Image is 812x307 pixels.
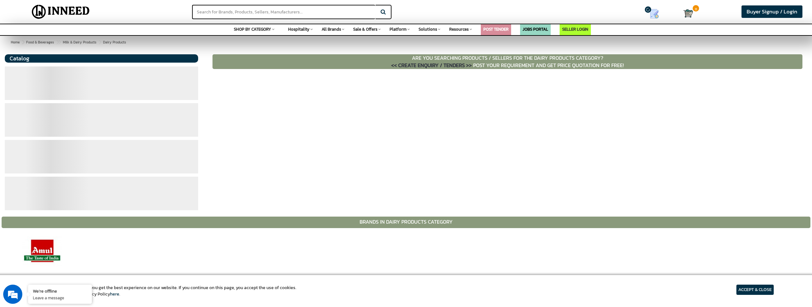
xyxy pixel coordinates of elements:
a: << CREATE ENQUIRY / TENDERS >> [391,61,473,69]
article: We use cookies to ensure you get the best experience on our website. If you continue on this page... [38,285,296,297]
span: 0 [693,5,699,12]
img: Show My Quotes [650,9,659,19]
a: JOBS PORTAL [523,26,548,32]
input: Search for Brands, Products, Sellers, Manufacturers... [192,5,375,19]
div: Brands in Dairy Products Category [2,217,810,228]
span: << CREATE ENQUIRY / TENDERS >> [391,61,472,69]
a: here [110,291,119,297]
div: We're offline [33,288,87,294]
a: Amul [13,231,72,281]
a: Cart 0 [683,6,691,20]
span: Food & Beverages [26,40,54,45]
span: Sale & Offers [353,26,377,32]
a: Milk & Dairy Products [62,38,98,46]
p: ARE YOU SEARCHING PRODUCTS / SELLERS FOR THE Dairy Products CATEGORY? POST YOUR REQUIREMENT AND G... [212,54,802,69]
a: Food & Beverages [25,38,55,46]
article: ACCEPT & CLOSE [736,285,774,295]
img: Inneed.Market [26,4,95,20]
img: Cart [683,9,693,18]
span: Hospitality [288,26,309,32]
a: POST TENDER [483,26,509,32]
span: > [99,38,102,46]
span: Dairy Products [25,40,126,45]
span: Buyer Signup / Login [747,8,797,16]
a: SELLER LOGIN [562,26,588,32]
span: Catalog [10,54,29,63]
span: Milk & Dairy Products [63,40,96,45]
img: 116-medium_default.jpg [22,231,62,271]
span: Solutions [419,26,437,32]
a: Home [10,38,21,46]
a: my Quotes [630,6,683,21]
span: Resources [449,26,469,32]
span: Platform [390,26,406,32]
span: SHOP BY CATEGORY [234,26,271,32]
span: > [22,40,24,45]
p: Leave a message [33,295,87,301]
div: Amul [13,274,72,281]
a: Buyer Signup / Login [741,5,802,18]
span: > [56,38,59,46]
span: All Brands [322,26,341,32]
